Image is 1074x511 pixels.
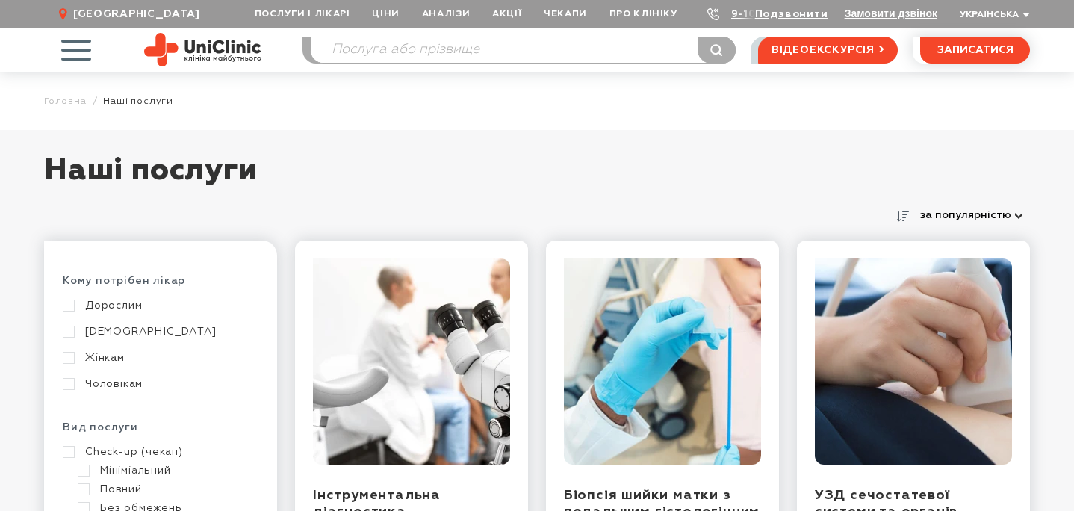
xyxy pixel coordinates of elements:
a: Повний [78,483,255,496]
a: Подзвонити [755,9,828,19]
div: Кому потрібен лікар [63,274,258,299]
span: записатися [937,45,1014,55]
a: Мініміальний [78,464,255,477]
h1: Наші послуги [44,152,1030,205]
img: УЗД сечостатевої системи та органів малого тазу [815,258,1012,465]
button: за популярністю [913,205,1030,226]
span: Наші послуги [103,96,173,107]
span: Українська [960,10,1019,19]
img: Uniclinic [144,33,261,66]
a: Дорослим [63,299,255,312]
a: Жінкам [63,351,255,365]
a: Чоловікам [63,377,255,391]
input: Послуга або прізвище [311,37,735,63]
div: Вид послуги [63,421,258,445]
a: Check-up (чекап) [63,445,255,459]
button: записатися [920,37,1030,64]
img: Біопсія шийки матки з подальшим гістологічним дослідженням [564,258,761,465]
a: [DEMOGRAPHIC_DATA] [63,325,255,338]
img: Інструментальна діагностика гінекологічних захворювань [313,258,510,465]
a: 9-103 [731,9,764,19]
a: Головна [44,96,87,107]
button: Українська [956,10,1030,21]
span: [GEOGRAPHIC_DATA] [73,7,200,21]
a: відеоекскурсія [758,37,898,64]
span: відеоекскурсія [772,37,875,63]
button: Замовити дзвінок [845,7,937,19]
